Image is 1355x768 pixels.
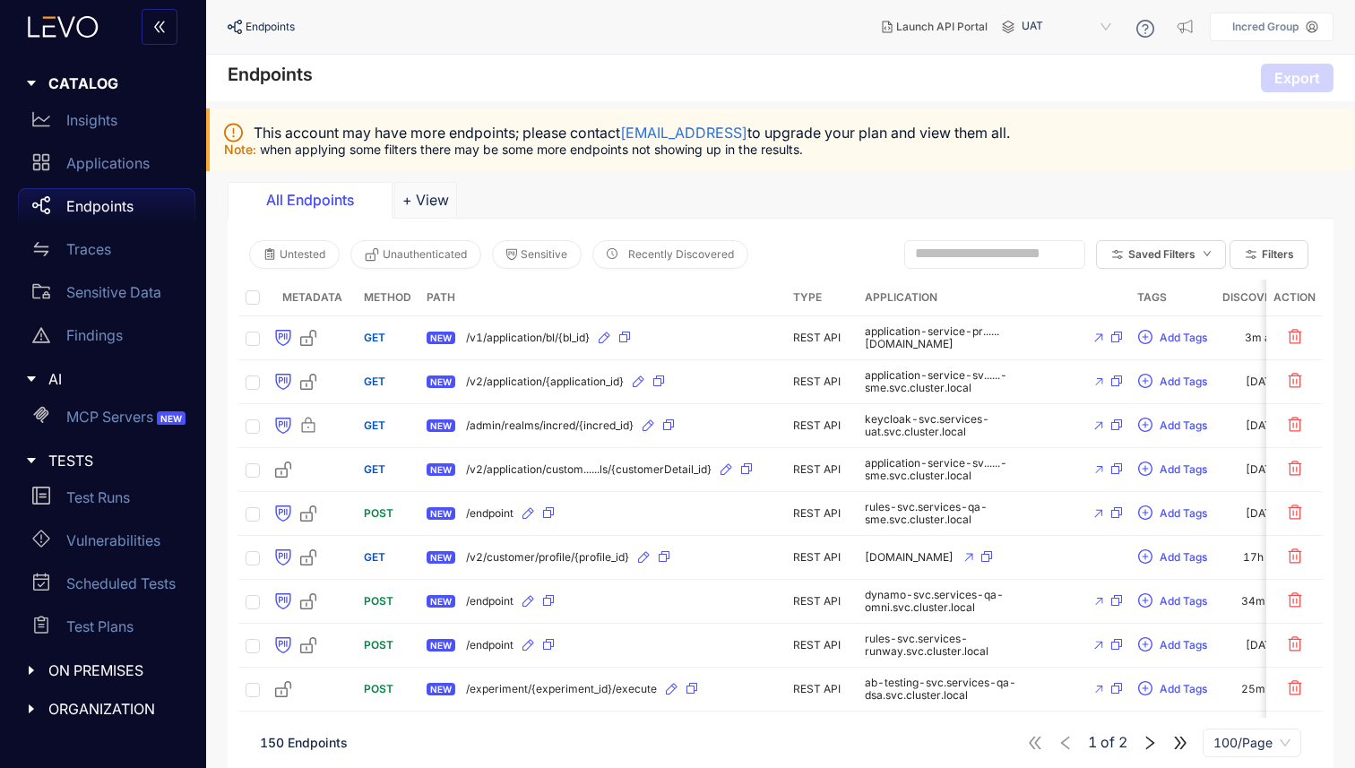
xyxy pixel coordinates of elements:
[1243,551,1285,564] div: 17h ago
[243,192,377,208] div: All Endpoints
[865,501,1083,526] span: rules-svc.services-qa-sme.svc.cluster.local
[18,231,195,274] a: Traces
[254,125,1010,141] span: This account may have more endpoints; please contact to upgrade your plan and view them all.
[865,677,1084,702] span: ab-testing-svc.services-qa-dsa.svc.cluster.local
[427,595,455,608] span: NEW
[48,701,181,717] span: ORGANIZATION
[607,248,617,261] span: clock-circle
[18,399,195,442] a: MCP ServersNEW
[350,240,481,269] button: Unauthenticated
[1241,595,1287,608] div: 34m ago
[1246,375,1282,388] div: [DATE]
[896,21,988,33] span: Launch API Portal
[1088,735,1097,751] span: 1
[364,331,385,344] span: GET
[466,507,514,520] span: /endpoint
[32,240,50,258] span: swap
[1138,593,1152,609] span: plus-circle
[466,332,590,344] span: /v1/application/bl/{bl_id}
[66,489,130,505] p: Test Runs
[66,241,111,257] p: Traces
[1160,463,1207,476] span: Add Tags
[466,551,629,564] span: /v2/customer/profile/{profile_id}
[466,463,712,476] span: /v2/application/custom......ls/{customerDetail_id}
[865,589,1084,614] span: dynamo-svc.services-qa-omni.svc.cluster.local
[521,248,567,261] span: Sensitive
[1137,543,1208,572] button: plus-circleAdd Tags
[793,463,850,476] div: REST API
[18,479,195,522] a: Test Runs
[1203,249,1212,259] span: down
[867,13,1002,41] button: Launch API Portal
[1160,639,1207,652] span: Add Tags
[1160,375,1207,388] span: Add Tags
[793,507,850,520] div: REST API
[1088,735,1127,751] span: of
[364,638,393,652] span: POST
[11,442,195,479] div: TESTS
[1160,551,1207,564] span: Add Tags
[18,565,195,608] a: Scheduled Tests
[1246,463,1282,476] div: [DATE]
[1261,64,1333,92] button: Export
[427,375,455,388] span: NEW
[1213,729,1290,756] span: 100/Page
[25,664,38,677] span: caret-right
[249,240,340,269] button: Untested
[466,639,514,652] span: /endpoint
[793,683,850,695] div: REST API
[1022,13,1115,41] span: UAT
[364,506,393,520] span: POST
[1266,280,1323,316] th: Action
[228,64,313,85] h4: Endpoints
[1246,507,1282,520] div: [DATE]
[1142,735,1158,751] span: right
[865,457,1084,482] span: application-service-sv......-sme.svc.cluster.local
[66,198,134,214] p: Endpoints
[280,248,325,261] span: Untested
[364,682,393,695] span: POST
[18,317,195,360] a: Findings
[66,284,161,300] p: Sensitive Data
[865,369,1084,394] span: application-service-sv......-sme.svc.cluster.local
[1137,499,1208,528] button: plus-circleAdd Tags
[1160,507,1207,520] span: Add Tags
[865,325,1083,350] span: application-service-pr......[DOMAIN_NAME]
[1138,462,1152,478] span: plus-circle
[466,375,624,388] span: /v2/application/{application_id}
[592,240,748,269] button: clock-circleRecently Discovered
[1160,419,1207,432] span: Add Tags
[793,332,850,344] div: REST API
[1138,549,1152,565] span: plus-circle
[1160,683,1207,695] span: Add Tags
[1230,240,1308,269] button: Filters
[1137,324,1208,352] button: plus-circleAdd Tags
[394,182,457,218] button: Add tab
[48,662,181,678] span: ON PREMISES
[1137,675,1208,703] button: plus-circleAdd Tags
[1137,367,1208,396] button: plus-circleAdd Tags
[224,142,1341,157] p: when applying some filters there may be some more endpoints not showing up in the results.
[246,21,295,33] span: Endpoints
[1262,248,1294,261] span: Filters
[1246,639,1282,652] div: [DATE]
[793,639,850,652] div: REST API
[364,550,385,564] span: GET
[18,102,195,145] a: Insights
[267,280,357,316] th: Metadata
[466,419,634,432] span: /admin/realms/incred/{incred_id}
[66,409,189,425] p: MCP Servers
[25,454,38,467] span: caret-right
[427,419,455,432] span: NEW
[1245,332,1283,344] div: 3m ago
[18,274,195,317] a: Sensitive Data
[18,145,195,188] a: Applications
[357,280,419,316] th: Method
[1137,631,1208,660] button: plus-circleAdd Tags
[1128,248,1195,261] span: Saved Filters
[224,142,260,157] span: Note:
[1241,683,1287,695] div: 25m ago
[466,595,514,608] span: /endpoint
[1138,681,1152,697] span: plus-circle
[865,413,1083,438] span: keycloak-svc.services-uat.svc.cluster.local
